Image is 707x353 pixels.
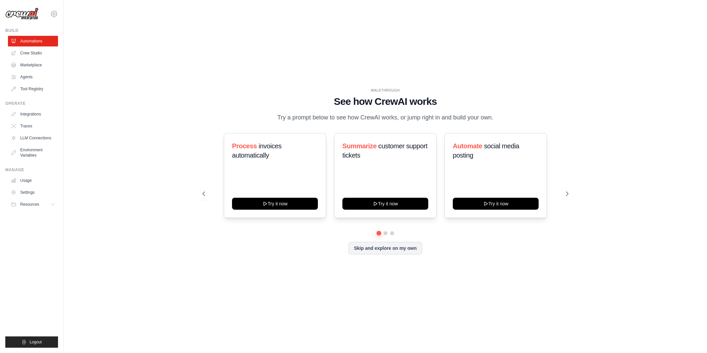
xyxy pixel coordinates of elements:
[342,198,428,210] button: Try it now
[5,8,38,20] img: Logo
[20,202,39,207] span: Resources
[348,242,422,254] button: Skip and explore on my own
[453,142,519,159] span: social media posting
[8,145,58,161] a: Environment Variables
[29,339,42,345] span: Logout
[8,187,58,198] a: Settings
[8,175,58,186] a: Usage
[8,121,58,131] a: Traces
[8,72,58,82] a: Agents
[5,28,58,33] div: Build
[8,133,58,143] a: LLM Connections
[232,142,257,150] span: Process
[5,101,58,106] div: Operate
[232,198,318,210] button: Try it now
[342,142,377,150] span: Summarize
[8,199,58,210] button: Resources
[232,142,281,159] span: invoices automatically
[274,113,497,122] p: Try a prompt below to see how CrewAI works, or jump right in and build your own.
[8,48,58,58] a: Crew Studio
[453,198,539,210] button: Try it now
[8,60,58,70] a: Marketplace
[453,142,482,150] span: Automate
[203,96,568,107] h1: See how CrewAI works
[342,142,427,159] span: customer support tickets
[203,88,568,93] div: WALKTHROUGH
[8,36,58,46] a: Automations
[8,84,58,94] a: Tool Registry
[8,109,58,119] a: Integrations
[5,336,58,348] button: Logout
[5,167,58,173] div: Manage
